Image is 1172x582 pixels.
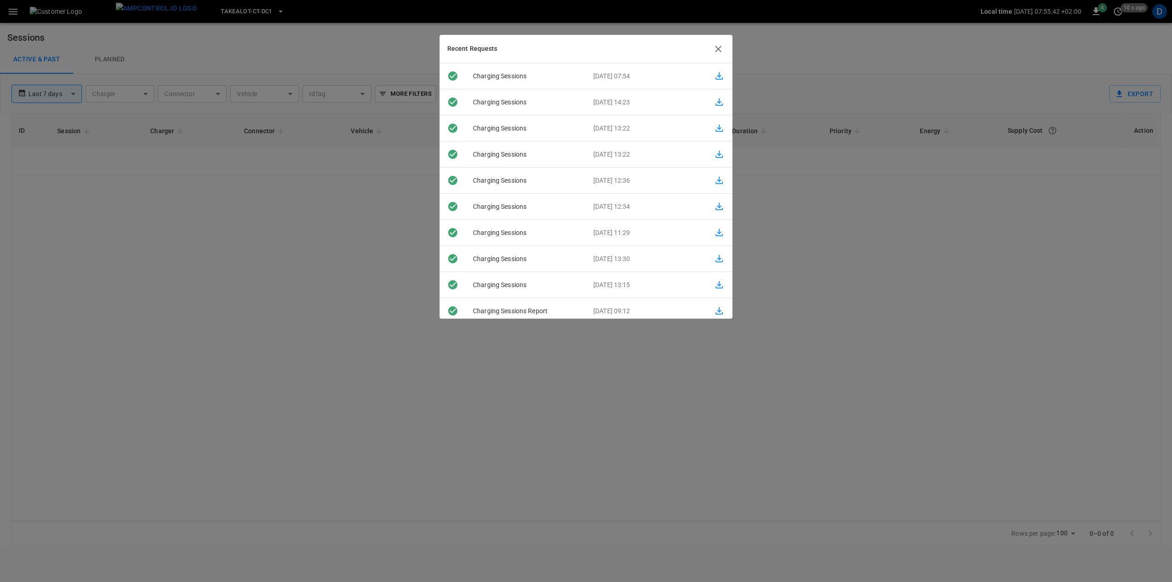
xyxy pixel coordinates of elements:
p: [DATE] 13:22 [586,150,706,159]
p: charging sessions [466,254,586,264]
p: Charging Sessions Report [466,306,586,316]
p: [DATE] 13:15 [586,280,706,290]
div: Downloaded [440,305,466,316]
p: charging sessions [466,71,586,81]
div: Downloaded [440,227,466,238]
div: Downloaded [440,97,466,108]
p: charging sessions [466,280,586,290]
div: Downloaded [440,279,466,290]
p: [DATE] 13:30 [586,254,706,264]
div: Downloaded [440,123,466,134]
div: Ready to download [440,253,466,264]
p: [DATE] 09:12 [586,306,706,316]
p: [DATE] 13:22 [586,124,706,133]
p: charging sessions [466,176,586,185]
p: [DATE] 11:29 [586,228,706,238]
div: Ready to download [440,149,466,160]
p: [DATE] 12:36 [586,176,706,185]
div: Ready to download [440,71,466,82]
p: charging sessions [466,202,586,212]
h6: Recent Requests [447,44,498,54]
p: [DATE] 12:34 [586,202,706,212]
p: charging sessions [466,228,586,238]
div: Downloaded [440,175,466,186]
p: [DATE] 07:54 [586,71,706,81]
p: charging sessions [466,98,586,107]
div: Downloaded [440,201,466,212]
p: [DATE] 14:23 [586,98,706,107]
p: charging sessions [466,124,586,133]
p: charging sessions [466,150,586,159]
